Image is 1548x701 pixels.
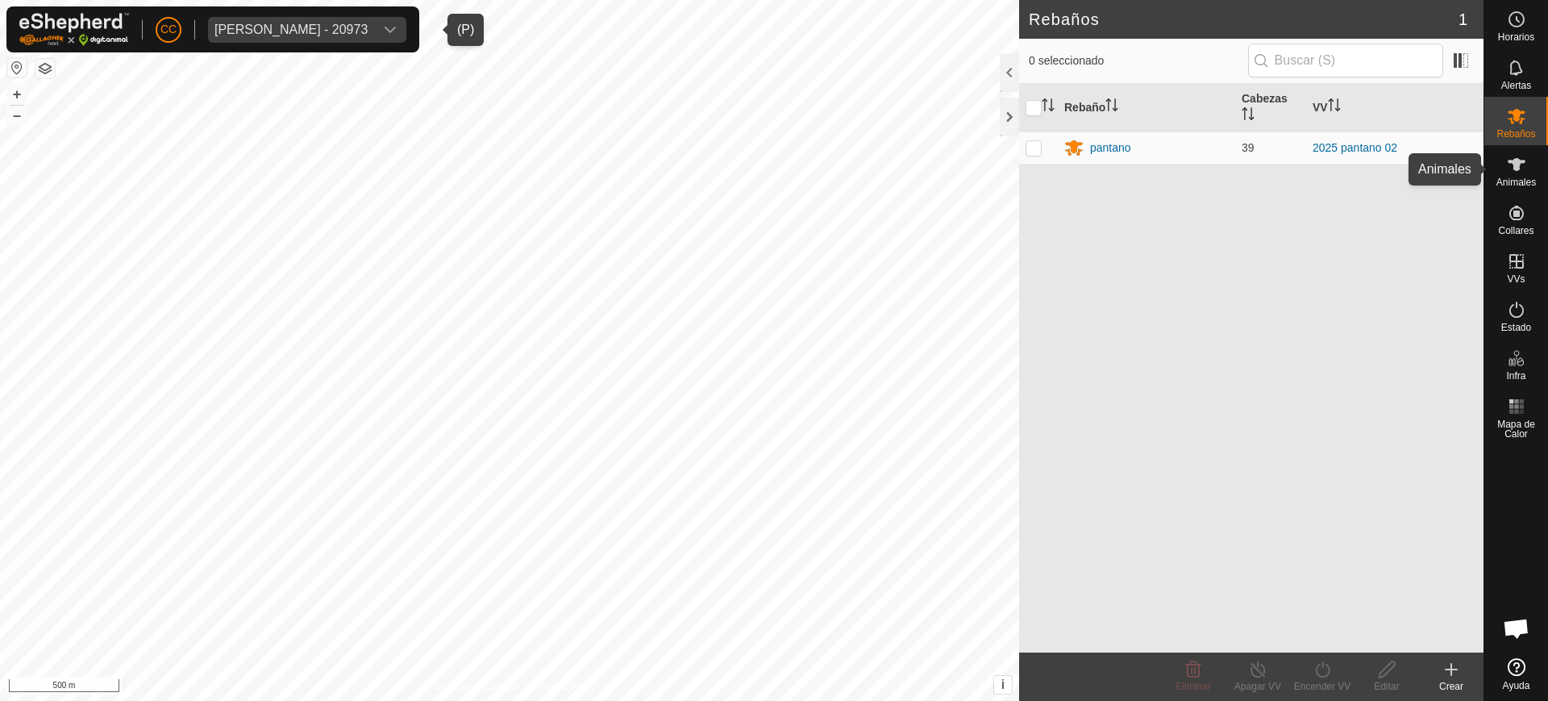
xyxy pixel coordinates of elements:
a: 2025 pantano 02 [1313,141,1397,154]
span: VVs [1507,274,1525,284]
th: VV [1306,84,1483,132]
span: 1 [1459,7,1467,31]
span: Mapa de Calor [1488,419,1544,439]
p-sorticon: Activar para ordenar [1042,101,1055,114]
button: – [7,106,27,125]
span: Estado [1501,323,1531,332]
span: Eliminar [1176,681,1210,692]
button: Capas del Mapa [35,59,55,78]
span: 0 seleccionado [1029,52,1248,69]
span: Horarios [1498,32,1534,42]
h2: Rebaños [1029,10,1459,29]
p-sorticon: Activar para ordenar [1105,101,1118,114]
div: Crear [1419,679,1483,694]
th: Rebaño [1058,84,1235,132]
a: Ayuda [1484,652,1548,697]
div: [PERSON_NAME] - 20973 [214,23,368,36]
button: i [994,676,1012,694]
div: Chat abierto [1492,604,1541,653]
span: CC [160,21,177,38]
div: dropdown trigger [374,17,406,43]
span: Collares [1498,226,1533,236]
span: Rafael Ovispo Rodriguez - 20973 [208,17,374,43]
a: Contáctenos [539,680,593,695]
span: Alertas [1501,81,1531,90]
p-sorticon: Activar para ordenar [1242,110,1255,123]
img: Logo Gallagher [19,13,129,46]
p-sorticon: Activar para ordenar [1328,101,1341,114]
span: 39 [1242,141,1255,154]
span: Infra [1506,371,1525,381]
div: pantano [1090,140,1131,156]
div: Encender VV [1290,679,1354,694]
span: i [1001,678,1005,691]
span: Ayuda [1503,681,1530,691]
a: Política de Privacidad [427,680,519,695]
div: Editar [1354,679,1419,694]
span: Rebaños [1496,129,1535,139]
input: Buscar (S) [1248,44,1443,77]
button: Restablecer Mapa [7,58,27,77]
div: Apagar VV [1225,679,1290,694]
span: Animales [1496,177,1536,187]
th: Cabezas [1235,84,1306,132]
button: + [7,85,27,104]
